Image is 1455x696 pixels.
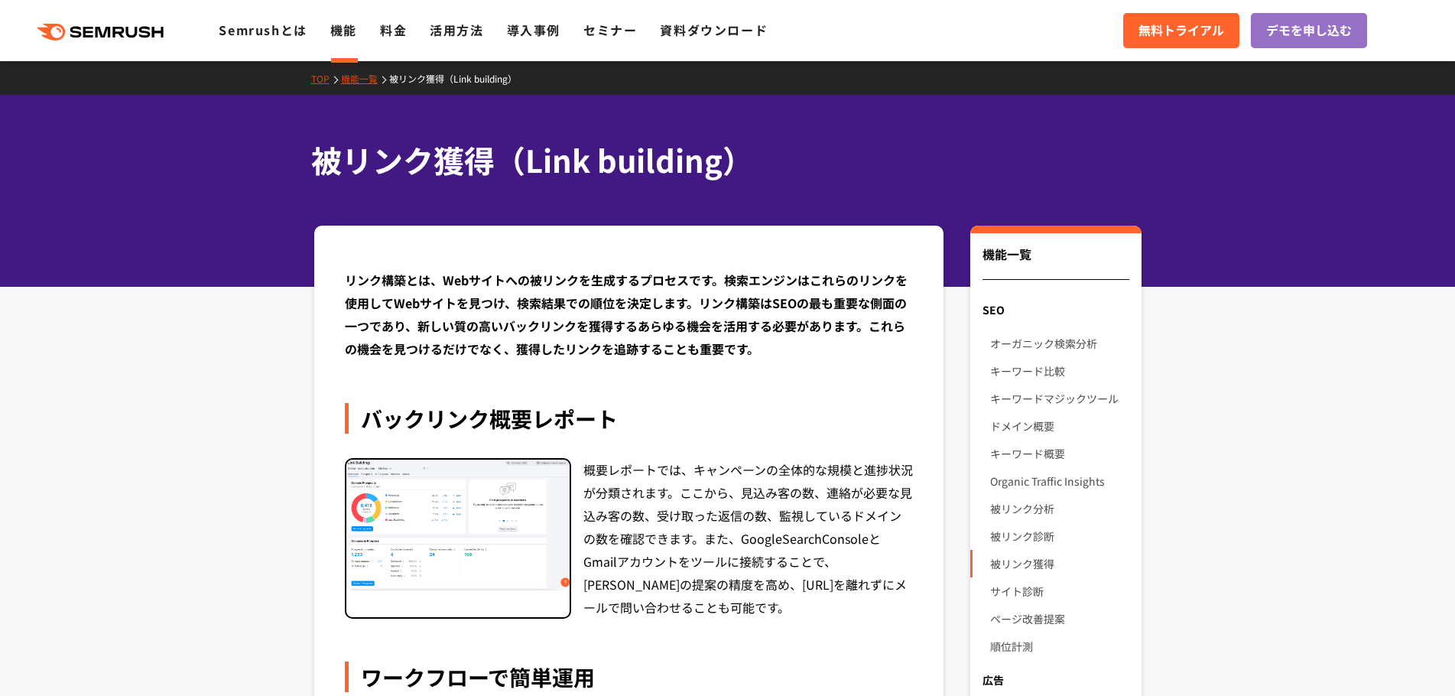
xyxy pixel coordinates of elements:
[990,357,1129,385] a: キーワード比較
[990,330,1129,357] a: オーガニック検索分析
[660,21,768,39] a: 資料ダウンロード
[982,245,1129,280] div: 機能一覧
[990,495,1129,522] a: 被リンク分析
[990,605,1129,633] a: ページ改善提案
[1266,21,1352,41] span: デモを申し込む
[990,467,1129,495] a: Organic Traffic Insights
[990,522,1129,550] a: 被リンク診断
[990,412,1129,440] a: ドメイン概要
[970,666,1141,694] div: 広告
[990,385,1129,412] a: キーワードマジックツール
[583,458,914,619] div: 概要レポートでは、キャンペーンの全体的な規模と進捗状況が分類されます。ここから、見込み客の数、連絡が必要な見込み客の数、受け取った返信の数、監視しているドメインの数を確認できます。また、Goog...
[330,21,357,39] a: 機能
[341,72,389,85] a: 機能一覧
[990,440,1129,467] a: キーワード概要
[990,577,1129,605] a: サイト診断
[345,662,914,692] div: ワークフローで簡単運用
[990,550,1129,577] a: 被リンク獲得
[430,21,483,39] a: 活用方法
[219,21,307,39] a: Semrushとは
[311,138,1129,183] h1: 被リンク獲得（Link building）
[1123,13,1239,48] a: 無料トライアル
[507,21,560,39] a: 導入事例
[990,633,1129,660] a: 順位計測
[380,21,407,39] a: 料金
[1251,13,1367,48] a: デモを申し込む
[346,460,570,590] img: バックリンク概要レポート
[970,296,1141,324] div: SEO
[1138,21,1224,41] span: 無料トライアル
[345,268,914,360] div: リンク構築とは、Webサイトへの被リンクを生成するプロセスです。検索エンジンはこれらのリンクを使用してWebサイトを見つけ、検索結果での順位を決定します。リンク構築はSEOの最も重要な側面の一つ...
[311,72,341,85] a: TOP
[345,403,914,434] div: バックリンク概要レポート
[389,72,528,85] a: 被リンク獲得（Link building）
[583,21,637,39] a: セミナー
